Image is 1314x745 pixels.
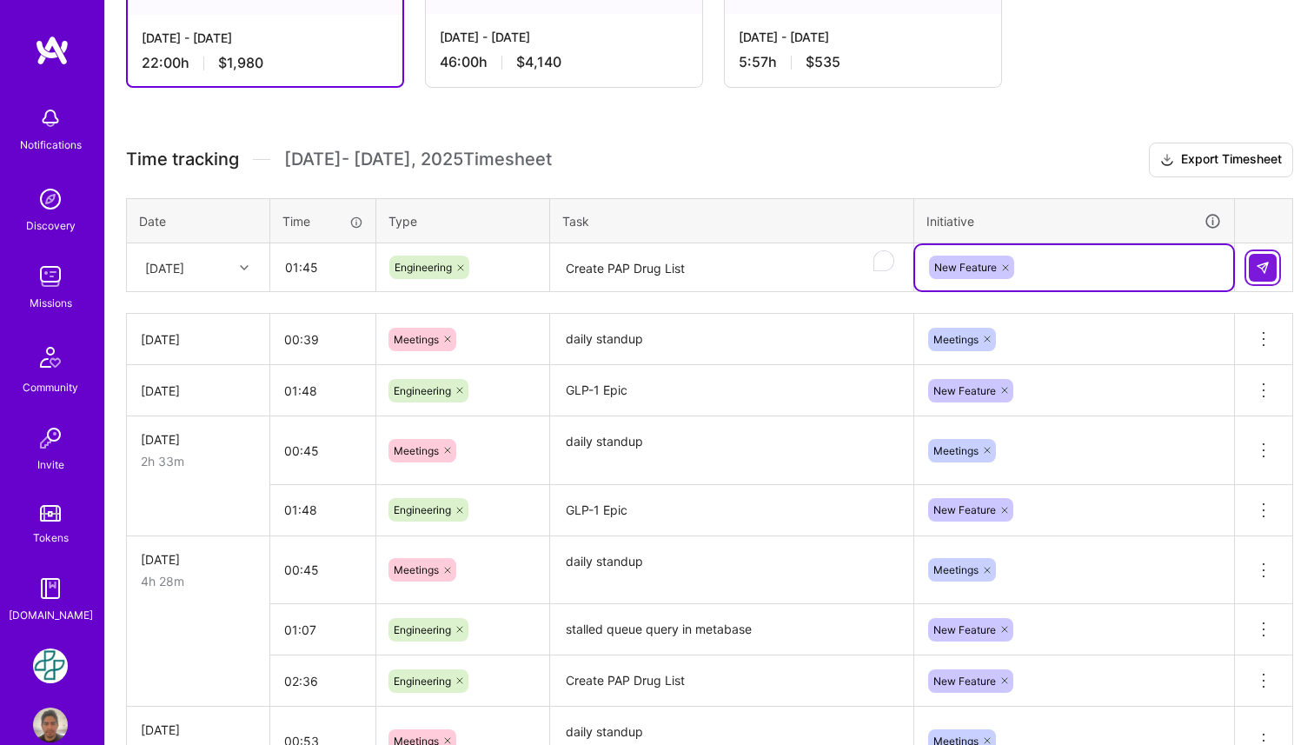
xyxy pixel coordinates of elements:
[440,53,688,71] div: 46:00 h
[739,28,987,46] div: [DATE] - [DATE]
[35,35,70,66] img: logo
[23,378,78,396] div: Community
[33,571,68,606] img: guide book
[141,721,255,739] div: [DATE]
[552,606,912,654] textarea: stalled queue query in metabase
[376,198,550,243] th: Type
[141,330,255,349] div: [DATE]
[33,708,68,742] img: User Avatar
[282,212,363,230] div: Time
[933,563,979,576] span: Meetings
[284,149,552,170] span: [DATE] - [DATE] , 2025 Timesheet
[141,430,255,449] div: [DATE]
[933,503,996,516] span: New Feature
[270,428,375,474] input: HH:MM
[552,487,912,535] textarea: GLP-1 Epic
[934,261,997,274] span: New Feature
[552,538,912,603] textarea: daily standup
[1149,143,1293,177] button: Export Timesheet
[33,182,68,216] img: discovery
[141,382,255,400] div: [DATE]
[29,649,72,683] a: Counter Health: Team for Counter Health
[933,675,996,688] span: New Feature
[33,259,68,294] img: teamwork
[394,623,451,636] span: Engineering
[394,503,451,516] span: Engineering
[933,333,979,346] span: Meetings
[270,607,375,653] input: HH:MM
[141,550,255,569] div: [DATE]
[270,547,375,593] input: HH:MM
[394,384,451,397] span: Engineering
[218,54,263,72] span: $1,980
[926,211,1222,231] div: Initiative
[552,657,912,705] textarea: Create PAP Drug List
[240,263,249,272] i: icon Chevron
[33,421,68,456] img: Invite
[1249,254,1278,282] div: null
[270,658,375,704] input: HH:MM
[33,529,69,547] div: Tokens
[127,198,270,243] th: Date
[142,54,388,72] div: 22:00 h
[33,101,68,136] img: bell
[933,384,996,397] span: New Feature
[933,623,996,636] span: New Feature
[141,572,255,590] div: 4h 28m
[440,28,688,46] div: [DATE] - [DATE]
[30,294,72,312] div: Missions
[806,53,840,71] span: $535
[1160,151,1174,170] i: icon Download
[40,505,61,522] img: tokens
[20,136,82,154] div: Notifications
[739,53,987,71] div: 5:57 h
[30,336,71,378] img: Community
[552,418,912,483] textarea: daily standup
[394,675,451,688] span: Engineering
[29,708,72,742] a: User Avatar
[1256,261,1270,275] img: Submit
[270,316,375,363] input: HH:MM
[394,563,439,576] span: Meetings
[552,245,912,291] textarea: To enrich screen reader interactions, please activate Accessibility in Grammarly extension settings
[271,244,375,290] input: HH:MM
[933,444,979,457] span: Meetings
[550,198,914,243] th: Task
[270,368,375,414] input: HH:MM
[552,367,912,415] textarea: GLP-1 Epic
[126,149,239,170] span: Time tracking
[394,333,439,346] span: Meetings
[552,316,912,363] textarea: daily standup
[142,29,388,47] div: [DATE] - [DATE]
[37,456,64,474] div: Invite
[141,452,255,470] div: 2h 33m
[9,606,93,624] div: [DOMAIN_NAME]
[516,53,561,71] span: $4,140
[270,487,375,533] input: HH:MM
[394,444,439,457] span: Meetings
[26,216,76,235] div: Discovery
[33,649,68,683] img: Counter Health: Team for Counter Health
[145,258,184,276] div: [DATE]
[395,261,452,274] span: Engineering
